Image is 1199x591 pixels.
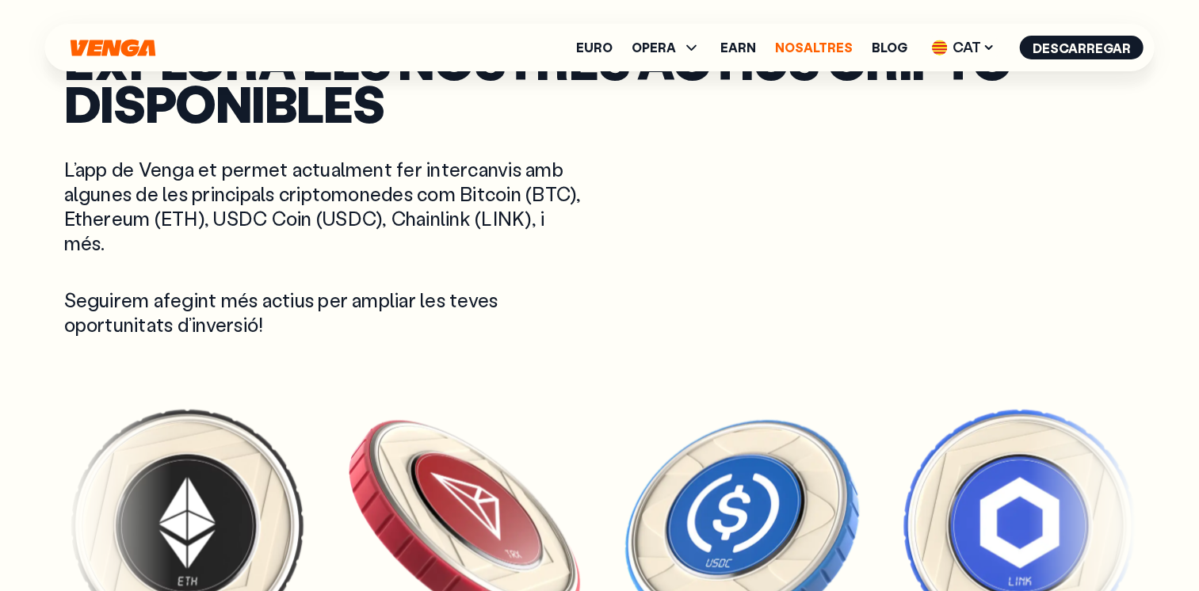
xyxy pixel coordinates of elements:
[64,288,584,337] p: Seguirem afegint més actius per ampliar les teves oportunitats d’inversió!
[775,41,853,54] a: Nosaltres
[720,41,756,54] a: Earn
[632,41,676,54] span: OPERA
[632,38,701,57] span: OPERA
[64,157,584,256] p: L’app de Venga et permet actualment fer intercanvis amb algunes de les principals criptomonedes c...
[926,35,1001,60] span: CAT
[932,40,948,55] img: flag-cat
[576,41,613,54] a: Euro
[69,39,158,57] svg: Inici
[1020,36,1144,59] button: Descarregar
[64,39,1136,125] h2: Explora els nostres actius cripto disponibles
[872,41,907,54] a: Blog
